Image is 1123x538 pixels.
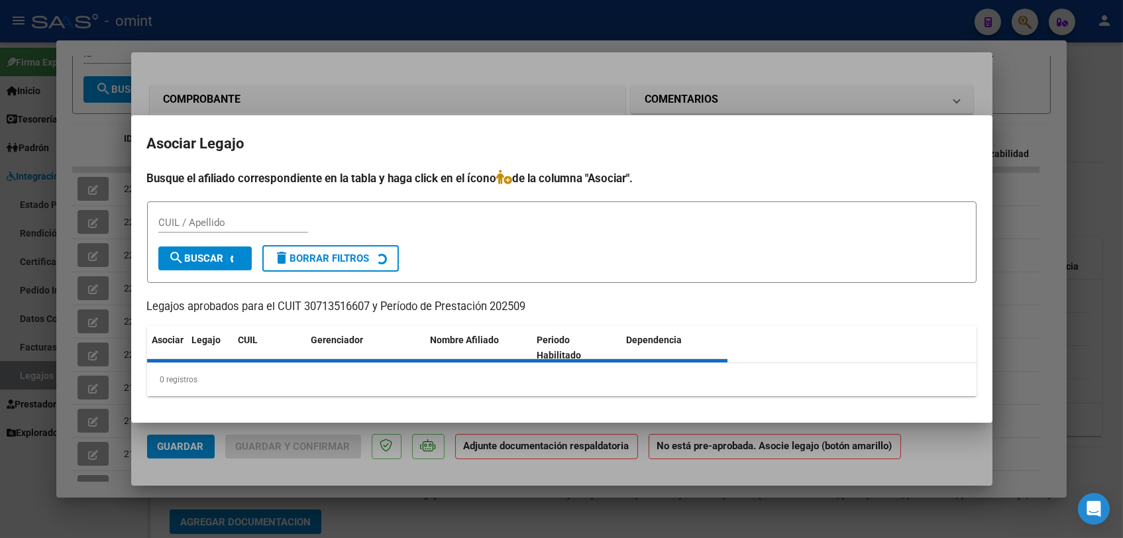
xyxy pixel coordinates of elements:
datatable-header-cell: Legajo [187,326,233,370]
h4: Busque el afiliado correspondiente en la tabla y haga click en el ícono de la columna "Asociar". [147,170,977,187]
mat-icon: delete [274,250,290,266]
span: Gerenciador [311,335,364,345]
span: Dependencia [626,335,682,345]
datatable-header-cell: Dependencia [621,326,727,370]
button: Buscar [158,246,252,270]
datatable-header-cell: Periodo Habilitado [531,326,621,370]
span: Periodo Habilitado [537,335,581,360]
datatable-header-cell: Gerenciador [306,326,425,370]
datatable-header-cell: Nombre Afiliado [425,326,532,370]
h2: Asociar Legajo [147,131,977,156]
mat-icon: search [169,250,185,266]
span: Asociar [152,335,184,345]
datatable-header-cell: Asociar [147,326,187,370]
div: Open Intercom Messenger [1078,493,1110,525]
span: Nombre Afiliado [431,335,500,345]
span: CUIL [239,335,258,345]
button: Borrar Filtros [262,245,399,272]
span: Legajo [192,335,221,345]
span: Buscar [169,252,224,264]
span: Borrar Filtros [274,252,370,264]
datatable-header-cell: CUIL [233,326,306,370]
p: Legajos aprobados para el CUIT 30713516607 y Período de Prestación 202509 [147,299,977,315]
div: 0 registros [147,363,977,396]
